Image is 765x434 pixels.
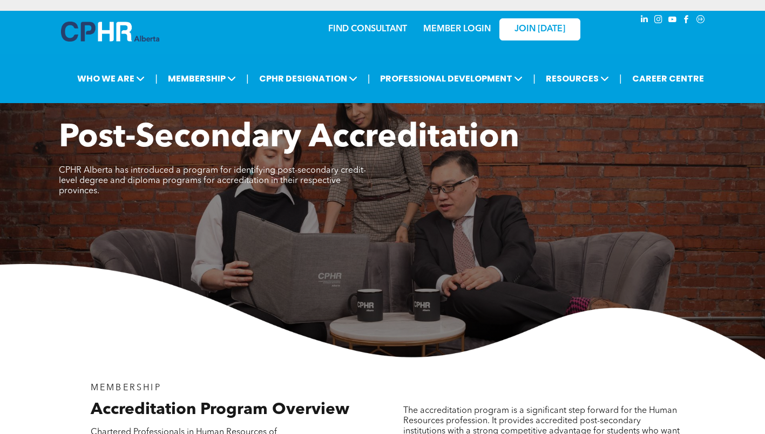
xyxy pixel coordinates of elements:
a: JOIN [DATE] [499,18,580,40]
li: | [368,67,370,90]
a: FIND CONSULTANT [328,25,407,33]
span: Accreditation Program Overview [91,402,349,418]
a: instagram [653,13,665,28]
a: Social network [695,13,707,28]
a: linkedin [639,13,651,28]
span: RESOURCES [543,69,612,89]
span: WHO WE ARE [74,69,148,89]
a: CAREER CENTRE [629,69,707,89]
img: A blue and white logo for cp alberta [61,22,159,42]
li: | [619,67,622,90]
span: CPHR DESIGNATION [256,69,361,89]
span: PROFESSIONAL DEVELOPMENT [377,69,526,89]
li: | [533,67,536,90]
li: | [246,67,249,90]
a: facebook [681,13,693,28]
span: MEMBERSHIP [165,69,239,89]
span: CPHR Alberta has introduced a program for identifying post-secondary credit-level degree and dipl... [59,166,366,195]
span: Post-Secondary Accreditation [59,122,519,154]
li: | [155,67,158,90]
a: youtube [667,13,679,28]
a: MEMBER LOGIN [423,25,491,33]
span: JOIN [DATE] [514,24,565,35]
span: MEMBERSHIP [91,384,161,392]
